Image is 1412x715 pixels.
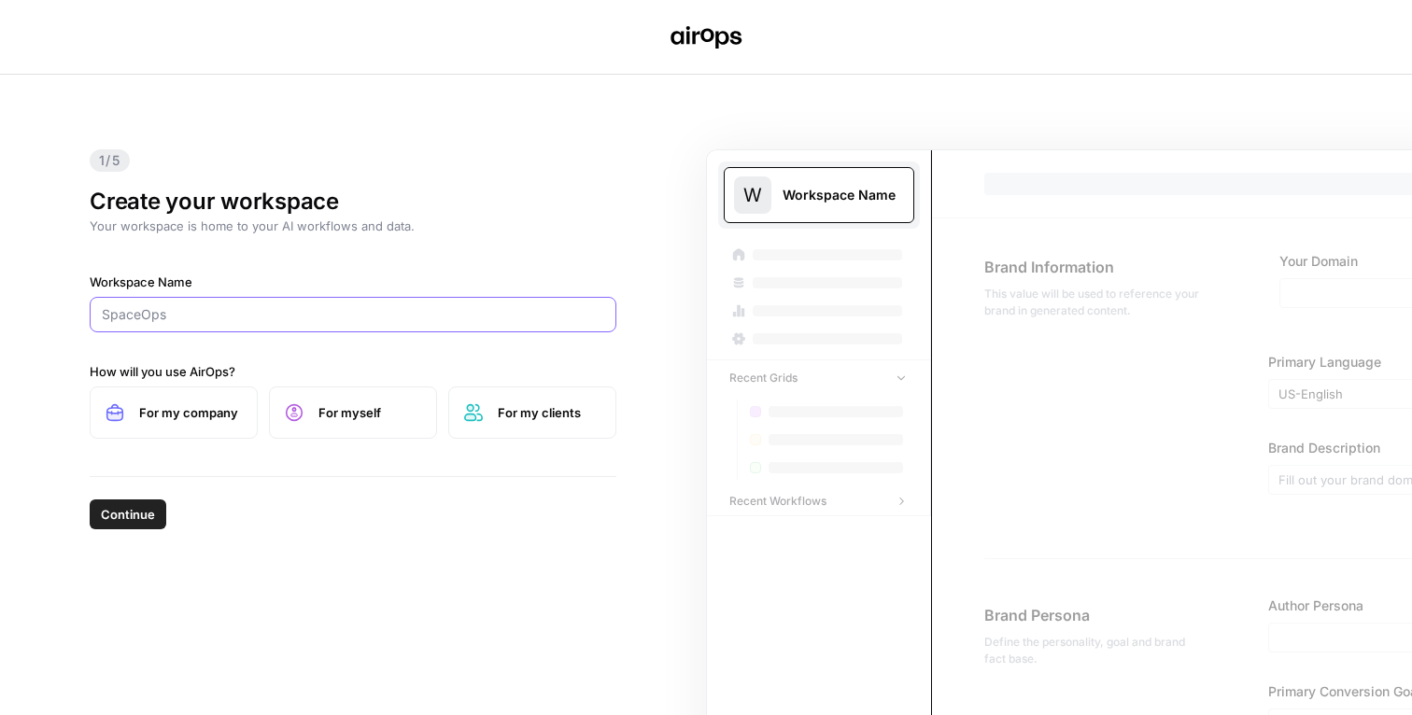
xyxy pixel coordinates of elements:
input: SpaceOps [102,305,604,324]
span: For myself [318,403,421,422]
span: W [743,182,762,208]
label: How will you use AirOps? [90,362,616,381]
button: Continue [90,499,166,529]
p: Your workspace is home to your AI workflows and data. [90,217,616,235]
span: For my clients [498,403,600,422]
h1: Create your workspace [90,187,616,217]
label: Workspace Name [90,273,616,291]
span: Continue [101,505,155,524]
span: For my company [139,403,242,422]
span: 1/5 [90,149,130,172]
